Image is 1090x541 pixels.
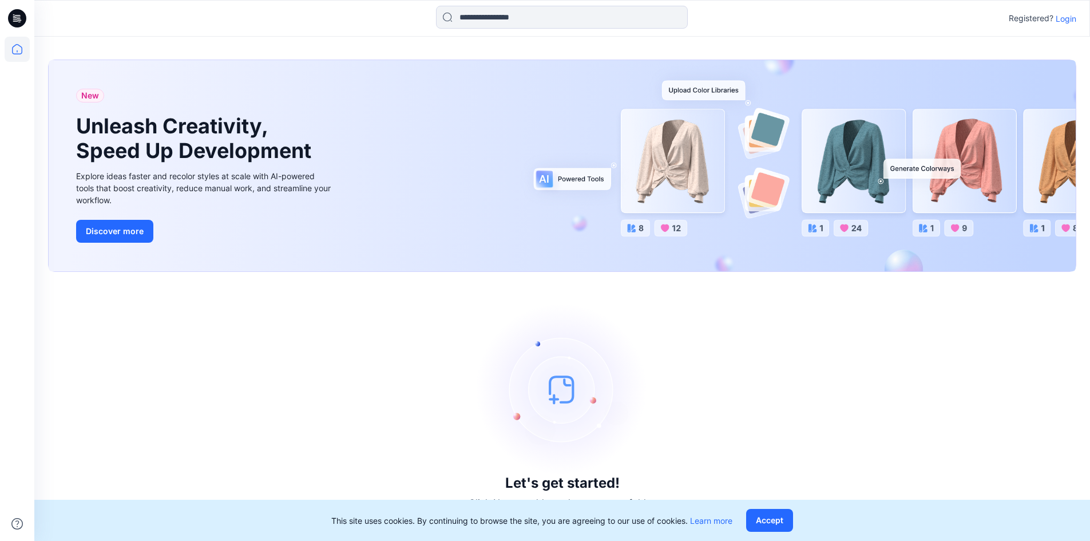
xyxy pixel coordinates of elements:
p: Registered? [1009,11,1053,25]
p: Login [1056,13,1076,25]
h1: Unleash Creativity, Speed Up Development [76,114,316,163]
p: This site uses cookies. By continuing to browse the site, you are agreeing to our use of cookies. [331,515,732,527]
button: Discover more [76,220,153,243]
img: empty-state-image.svg [477,303,648,475]
p: Click New to add a style or create a folder. [469,496,656,510]
button: Accept [746,509,793,532]
a: Discover more [76,220,334,243]
a: Learn more [690,516,732,526]
div: Explore ideas faster and recolor styles at scale with AI-powered tools that boost creativity, red... [76,170,334,206]
h3: Let's get started! [505,475,620,491]
span: New [81,89,99,102]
